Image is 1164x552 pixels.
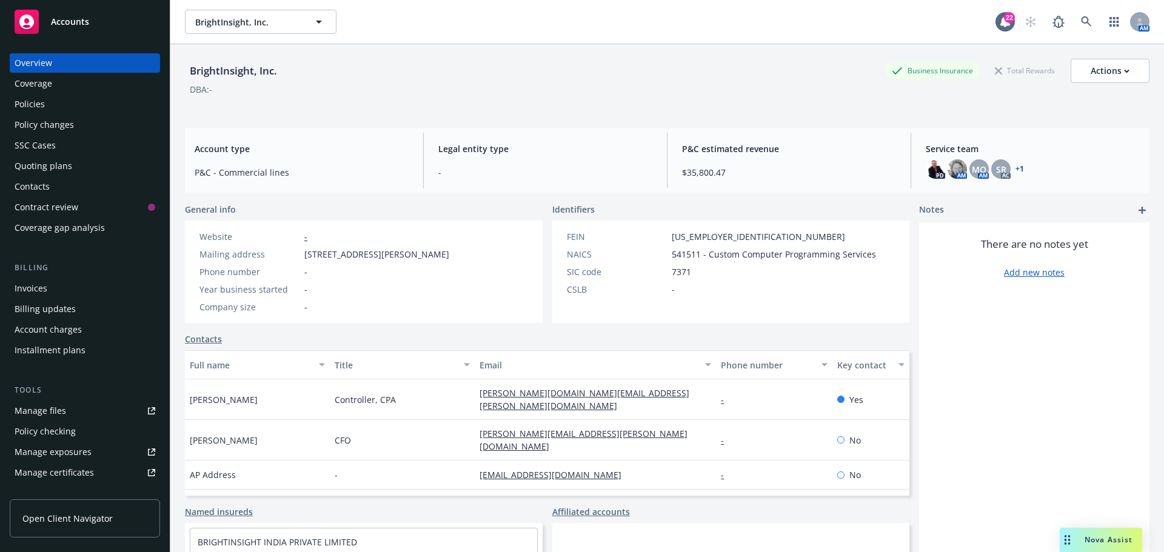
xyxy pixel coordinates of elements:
[721,394,734,405] a: -
[15,115,74,135] div: Policy changes
[330,350,475,379] button: Title
[51,17,89,27] span: Accounts
[10,115,160,135] a: Policy changes
[480,428,687,452] a: [PERSON_NAME][EMAIL_ADDRESS][PERSON_NAME][DOMAIN_NAME]
[721,469,734,481] a: -
[15,320,82,339] div: Account charges
[15,401,66,421] div: Manage files
[1085,534,1132,545] span: Nova Assist
[552,505,630,518] a: Affiliated accounts
[10,320,160,339] a: Account charges
[185,63,282,79] div: BrightInsight, Inc.
[926,159,945,179] img: photo
[10,218,160,238] a: Coverage gap analysis
[15,198,78,217] div: Contract review
[926,142,1140,155] span: Service team
[480,469,631,481] a: [EMAIL_ADDRESS][DOMAIN_NAME]
[10,74,160,93] a: Coverage
[567,283,667,296] div: CSLB
[190,83,212,96] div: DBA: -
[15,279,47,298] div: Invoices
[996,163,1006,176] span: SR
[1015,165,1024,173] a: +1
[195,142,409,155] span: Account type
[199,301,299,313] div: Company size
[15,299,76,319] div: Billing updates
[721,359,814,371] div: Phone number
[10,401,160,421] a: Manage files
[682,166,896,179] span: $35,800.47
[10,422,160,441] a: Policy checking
[15,341,85,360] div: Installment plans
[15,442,92,462] div: Manage exposures
[15,156,72,176] div: Quoting plans
[190,434,258,447] span: [PERSON_NAME]
[682,142,896,155] span: P&C estimated revenue
[948,159,967,179] img: photo
[10,442,160,462] a: Manage exposures
[199,283,299,296] div: Year business started
[199,265,299,278] div: Phone number
[10,156,160,176] a: Quoting plans
[886,63,979,78] div: Business Insurance
[1060,528,1075,552] div: Drag to move
[837,359,891,371] div: Key contact
[15,177,50,196] div: Contacts
[190,359,312,371] div: Full name
[195,16,300,28] span: BrightInsight, Inc.
[567,265,667,278] div: SIC code
[15,95,45,114] div: Policies
[849,468,861,481] span: No
[972,163,986,176] span: MQ
[1060,528,1142,552] button: Nova Assist
[15,136,56,155] div: SSC Cases
[672,248,876,261] span: 541511 - Custom Computer Programming Services
[22,512,113,525] span: Open Client Navigator
[10,279,160,298] a: Invoices
[849,434,861,447] span: No
[1004,266,1065,279] a: Add new notes
[198,536,357,548] a: BRIGHTINSIGHT INDIA PRIVATE LIMITED
[567,248,667,261] div: NAICS
[185,10,336,34] button: BrightInsight, Inc.
[199,230,299,243] div: Website
[10,95,160,114] a: Policies
[190,393,258,406] span: [PERSON_NAME]
[15,218,105,238] div: Coverage gap analysis
[15,422,76,441] div: Policy checking
[10,5,160,39] a: Accounts
[716,350,832,379] button: Phone number
[1071,59,1149,83] button: Actions
[721,434,734,446] a: -
[10,484,160,503] a: Manage claims
[15,53,52,73] div: Overview
[919,203,944,218] span: Notes
[475,350,716,379] button: Email
[335,359,457,371] div: Title
[552,203,595,216] span: Identifiers
[195,166,409,179] span: P&C - Commercial lines
[672,230,845,243] span: [US_EMPLOYER_IDENTIFICATION_NUMBER]
[199,248,299,261] div: Mailing address
[480,359,698,371] div: Email
[1018,10,1043,34] a: Start snowing
[438,166,652,179] span: -
[304,248,449,261] span: [STREET_ADDRESS][PERSON_NAME]
[335,468,338,481] span: -
[10,136,160,155] a: SSC Cases
[185,203,236,216] span: General info
[185,505,253,518] a: Named insureds
[1135,203,1149,218] a: add
[10,198,160,217] a: Contract review
[672,265,691,278] span: 7371
[185,350,330,379] button: Full name
[10,53,160,73] a: Overview
[304,265,307,278] span: -
[304,231,307,242] a: -
[480,387,689,411] a: [PERSON_NAME][DOMAIN_NAME][EMAIL_ADDRESS][PERSON_NAME][DOMAIN_NAME]
[10,177,160,196] a: Contacts
[1102,10,1126,34] a: Switch app
[981,237,1088,251] span: There are no notes yet
[335,393,396,406] span: Controller, CPA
